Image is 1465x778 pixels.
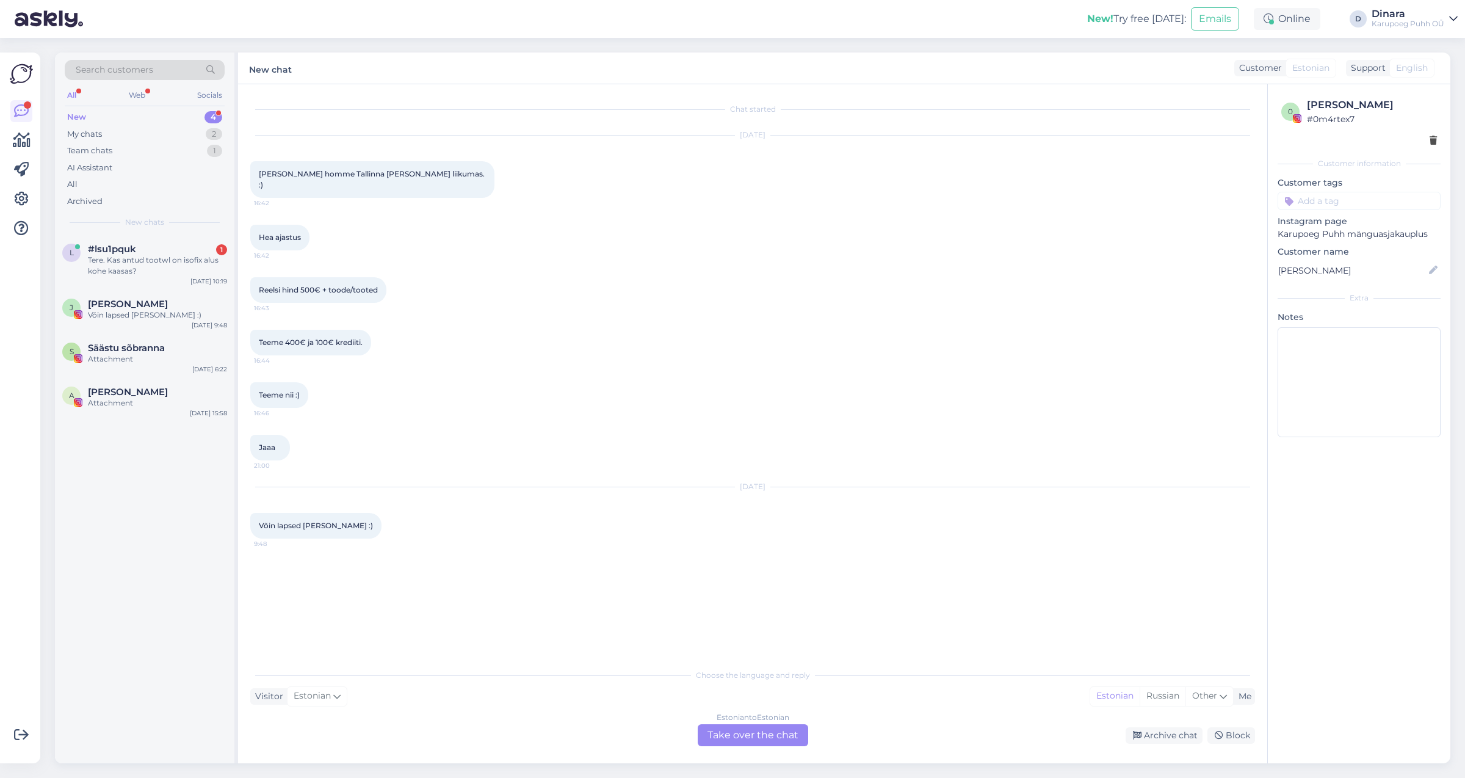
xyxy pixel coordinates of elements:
div: Take over the chat [698,724,808,746]
span: #lsu1pquk [88,244,136,255]
img: Askly Logo [10,62,33,85]
p: Customer name [1278,245,1441,258]
div: 4 [204,111,222,123]
div: D [1350,10,1367,27]
div: 1 [216,244,227,255]
span: Jaaa [259,443,275,452]
div: [DATE] 6:22 [192,365,227,374]
div: Socials [195,87,225,103]
span: [PERSON_NAME] homme Tallinna [PERSON_NAME] liikumas. :) [259,169,487,189]
div: Attachment [88,398,227,409]
p: Notes [1278,311,1441,324]
span: Teeme 400€ ja 100€ krediiti. [259,338,363,347]
span: 16:43 [254,304,300,313]
div: Choose the language and reply [250,670,1255,681]
label: New chat [249,60,292,76]
div: Dinara [1372,9,1444,19]
div: Archived [67,195,103,208]
span: 21:00 [254,461,300,470]
span: S [70,347,74,356]
a: DinaraKarupoeg Puhh OÜ [1372,9,1458,29]
div: My chats [67,128,102,140]
span: 16:46 [254,409,300,418]
span: A [69,391,74,400]
span: Hea ajastus [259,233,301,242]
button: Emails [1191,7,1239,31]
div: Attachment [88,354,227,365]
span: 0 [1288,107,1293,116]
div: Chat started [250,104,1255,115]
span: Other [1192,690,1217,701]
div: All [67,178,78,191]
span: l [70,248,74,257]
div: Estonian to Estonian [717,712,789,723]
div: Team chats [67,145,112,157]
span: Teeme nii :) [259,390,300,399]
span: Estonian [294,689,331,703]
div: Tere. Kas antud tootwl on isofix alus kohe kaasas? [88,255,227,277]
div: [DATE] [250,481,1255,492]
p: Instagram page [1278,215,1441,228]
span: 16:44 [254,356,300,365]
div: Customer information [1278,158,1441,169]
span: Jane Merela [88,299,168,310]
p: Karupoeg Puhh mänguasjakauplus [1278,228,1441,241]
b: New! [1087,13,1113,24]
div: Archive chat [1126,727,1203,744]
div: [DATE] 15:58 [190,409,227,418]
div: 1 [207,145,222,157]
div: Support [1346,62,1386,75]
div: [PERSON_NAME] [1307,98,1437,112]
span: Säästu sõbranna [88,343,165,354]
span: English [1396,62,1428,75]
div: [DATE] [250,129,1255,140]
div: [DATE] 9:48 [192,321,227,330]
div: Online [1254,8,1320,30]
span: 9:48 [254,539,300,548]
div: Russian [1140,687,1185,705]
span: Võin lapsed [PERSON_NAME] :) [259,521,373,530]
div: Try free [DATE]: [1087,12,1186,26]
span: Anna-Liisa Peetmaa [88,387,168,398]
span: New chats [125,217,164,228]
div: All [65,87,79,103]
span: Estonian [1292,62,1329,75]
div: Web [126,87,148,103]
div: AI Assistant [67,162,112,174]
div: # 0m4rtex7 [1307,112,1437,126]
span: Search customers [76,64,153,76]
div: Extra [1278,293,1441,304]
div: New [67,111,86,123]
div: Me [1234,690,1251,703]
input: Add name [1278,264,1427,277]
div: Customer [1234,62,1282,75]
div: 2 [206,128,222,140]
div: Visitor [250,690,283,703]
div: Võin lapsed [PERSON_NAME] :) [88,310,227,321]
p: Customer tags [1278,176,1441,189]
div: Block [1207,727,1255,744]
span: 16:42 [254,251,300,260]
span: J [70,303,73,312]
div: Estonian [1090,687,1140,705]
span: 16:42 [254,198,300,208]
div: Karupoeg Puhh OÜ [1372,19,1444,29]
span: Reelsi hind 500€ + toode/tooted [259,285,378,294]
div: [DATE] 10:19 [190,277,227,286]
input: Add a tag [1278,192,1441,210]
